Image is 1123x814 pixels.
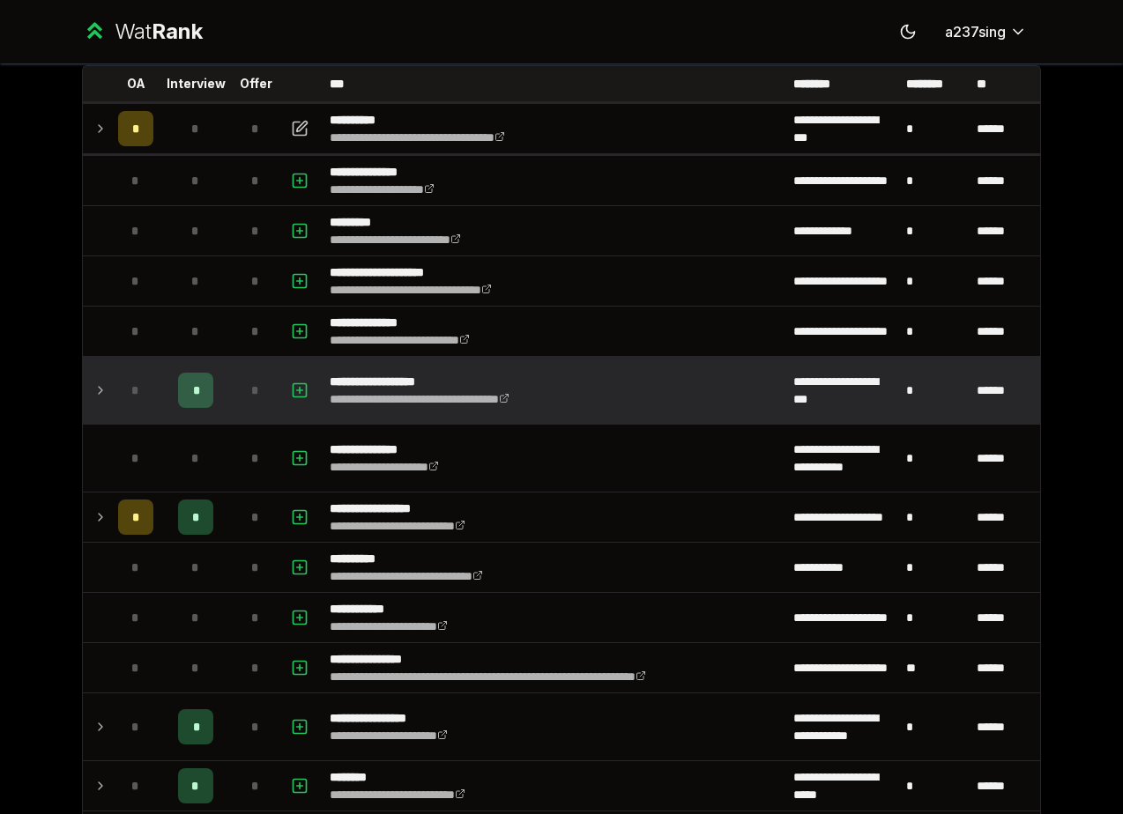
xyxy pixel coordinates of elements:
[167,75,226,92] p: Interview
[945,21,1006,42] span: a237sing
[931,16,1041,48] button: a237sing
[115,18,203,46] div: Wat
[152,18,203,44] span: Rank
[127,75,145,92] p: OA
[240,75,272,92] p: Offer
[82,18,203,46] a: WatRank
